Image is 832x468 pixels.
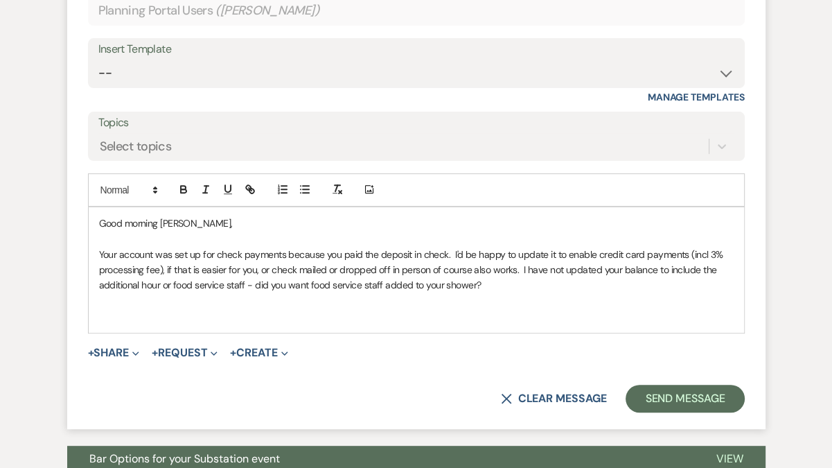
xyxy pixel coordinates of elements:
[501,393,606,404] button: Clear message
[230,347,287,358] button: Create
[89,451,280,466] span: Bar Options for your Substation event
[716,451,743,466] span: View
[88,347,94,358] span: +
[626,385,744,413] button: Send Message
[152,347,218,358] button: Request
[100,137,172,155] div: Select topics
[648,91,745,103] a: Manage Templates
[99,247,734,293] p: Your account was set up for check payments because you paid the deposit in check. I'd be happy to...
[152,347,158,358] span: +
[99,216,734,231] p: Good morning [PERSON_NAME],
[88,347,140,358] button: Share
[215,1,319,20] span: ( [PERSON_NAME] )
[98,113,734,133] label: Topics
[230,347,236,358] span: +
[98,40,734,60] div: Insert Template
